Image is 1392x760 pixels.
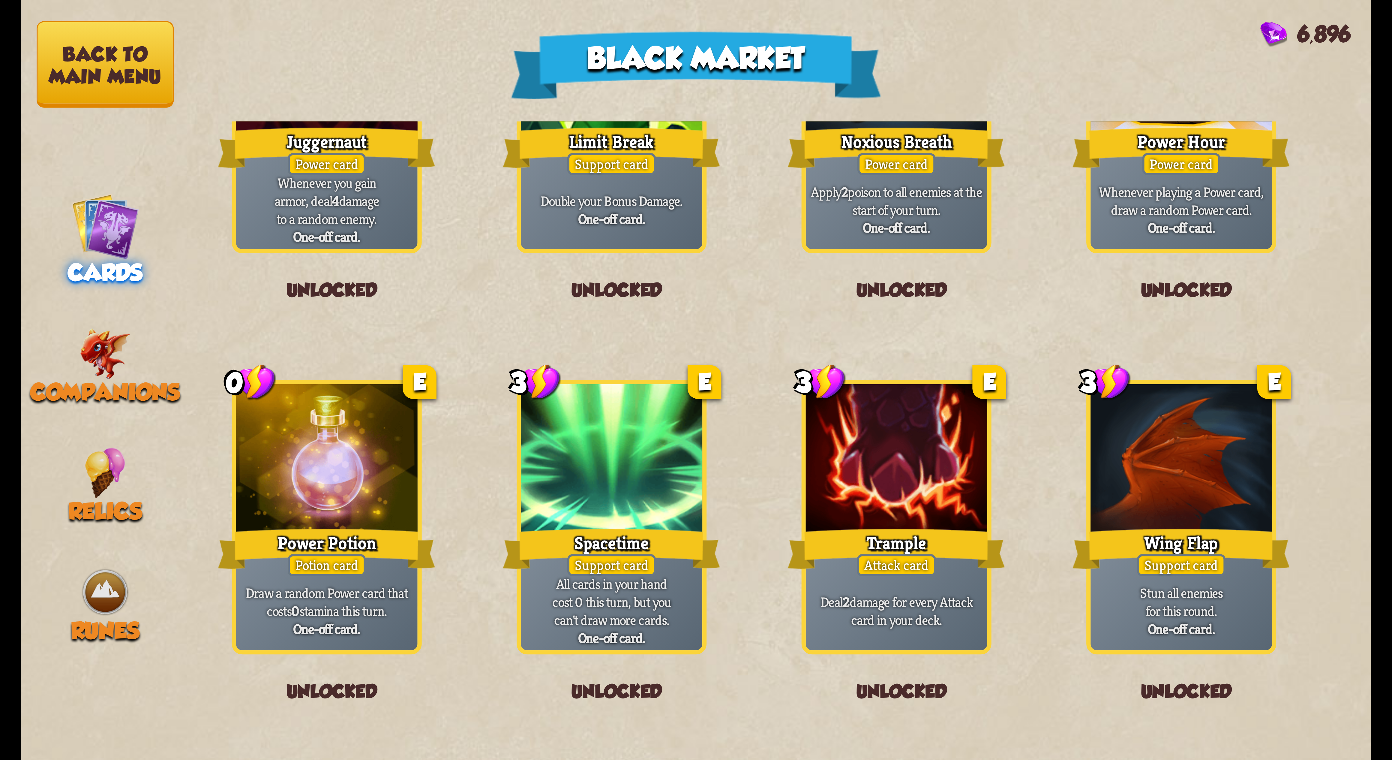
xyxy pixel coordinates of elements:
div: Unlocked [216,665,448,718]
div: Support card [567,153,656,175]
b: One-off card. [1148,620,1215,638]
div: 0 [226,363,276,401]
b: One-off card. [1148,219,1215,237]
div: Attack card [857,554,936,576]
div: Unlocked [501,264,733,317]
b: 2 [843,593,850,611]
span: Runes [71,617,139,644]
p: Draw a random Power card that costs stamina this turn. [241,584,413,620]
div: Spacetime [503,525,721,573]
div: Limit Break [503,123,721,172]
p: Whenever you gain armor, deal damage to a random enemy. [241,173,413,227]
span: Cards [68,260,143,286]
img: Gem.png [1260,22,1287,47]
div: Gems [1260,21,1350,47]
div: 3 [795,363,846,401]
div: Power Potion [218,525,436,573]
div: E [1257,365,1291,399]
img: Cards_Icon.png [71,192,139,260]
div: Unlocked [216,264,448,317]
div: Noxious Breath [787,123,1005,172]
p: All cards in your hand cost 0 this turn, but you can't draw more cards. [525,575,698,629]
b: One-off card. [578,210,645,228]
div: Power card [1142,153,1220,175]
div: Power Hour [1072,123,1290,172]
div: 3 [1080,363,1131,401]
div: Power card [288,153,366,175]
div: Black Market [511,32,881,99]
div: Unlocked [501,665,733,718]
div: E [403,365,436,399]
p: Deal damage for every Attack card in your deck. [810,593,983,629]
div: Unlocked [786,665,1018,718]
div: Unlocked [1070,665,1303,718]
b: One-off card. [293,228,360,246]
img: IceCream.png [85,448,125,498]
b: 4 [332,192,339,210]
div: Unlocked [786,264,1018,317]
b: 2 [841,182,848,201]
div: Support card [567,554,656,576]
b: 0 [291,602,299,620]
div: Potion card [288,554,366,576]
p: Stun all enemies for this round. [1095,584,1267,620]
span: Relics [68,498,142,525]
div: Unlocked [1070,264,1303,317]
div: Power card [857,153,935,175]
img: Little_Fire_Dragon.png [79,328,131,379]
div: Juggernaut [218,123,436,172]
div: Support card [1137,554,1225,576]
div: Wing Flap [1072,525,1290,573]
p: Whenever playing a Power card, draw a random Power card. [1095,182,1267,219]
p: Double your Bonus Damage. [525,192,698,210]
b: One-off card. [863,219,930,237]
div: E [972,365,1006,399]
img: Earth.png [80,567,130,617]
div: 3 [510,363,561,401]
span: Companions [30,379,180,405]
p: Apply poison to all enemies at the start of your turn. [810,182,983,219]
b: One-off card. [578,629,645,647]
div: Trample [787,525,1005,573]
div: E [688,365,721,399]
button: Back to main menu [37,21,174,107]
b: One-off card. [293,620,360,638]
